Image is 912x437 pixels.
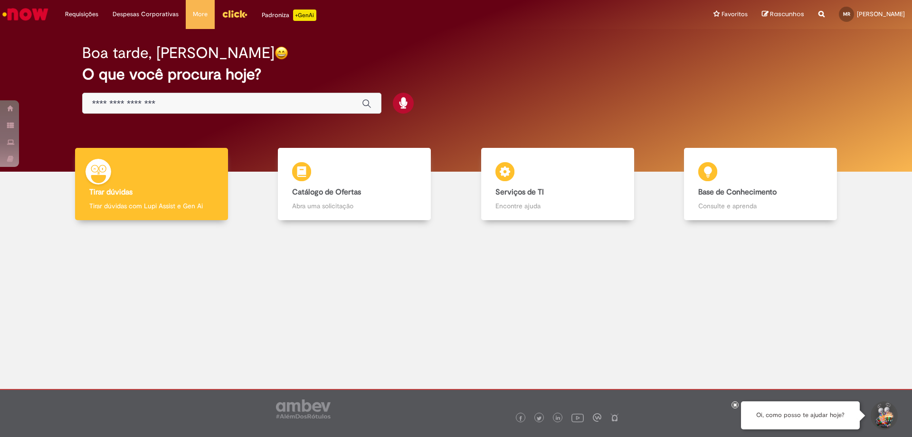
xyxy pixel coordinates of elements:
img: click_logo_yellow_360x200.png [222,7,247,21]
p: +GenAi [293,10,316,21]
img: logo_footer_workplace.png [593,413,601,422]
span: Requisições [65,10,98,19]
b: Tirar dúvidas [89,187,133,197]
div: Oi, como posso te ajudar hoje? [741,401,860,429]
h2: O que você procura hoje? [82,66,830,83]
p: Encontre ajuda [495,201,620,211]
a: Base de Conhecimento Consulte e aprenda [659,148,863,221]
img: logo_footer_youtube.png [571,411,584,424]
b: Catálogo de Ofertas [292,187,361,197]
img: logo_footer_naosei.png [610,413,619,422]
span: Rascunhos [770,10,804,19]
img: happy-face.png [275,46,288,60]
button: Iniciar Conversa de Suporte [869,401,898,430]
span: MR [843,11,850,17]
h2: Boa tarde, [PERSON_NAME] [82,45,275,61]
a: Rascunhos [762,10,804,19]
p: Abra uma solicitação [292,201,417,211]
span: Favoritos [722,10,748,19]
img: logo_footer_ambev_rotulo_gray.png [276,399,331,418]
p: Consulte e aprenda [698,201,823,211]
img: logo_footer_facebook.png [518,416,523,421]
span: Despesas Corporativas [113,10,179,19]
p: Tirar dúvidas com Lupi Assist e Gen Ai [89,201,214,211]
a: Catálogo de Ofertas Abra uma solicitação [253,148,456,221]
img: logo_footer_linkedin.png [556,416,560,421]
b: Base de Conhecimento [698,187,777,197]
a: Tirar dúvidas Tirar dúvidas com Lupi Assist e Gen Ai [50,148,253,221]
span: [PERSON_NAME] [857,10,905,18]
div: Padroniza [262,10,316,21]
a: Serviços de TI Encontre ajuda [456,148,659,221]
img: ServiceNow [1,5,50,24]
b: Serviços de TI [495,187,544,197]
img: logo_footer_twitter.png [537,416,541,421]
span: More [193,10,208,19]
